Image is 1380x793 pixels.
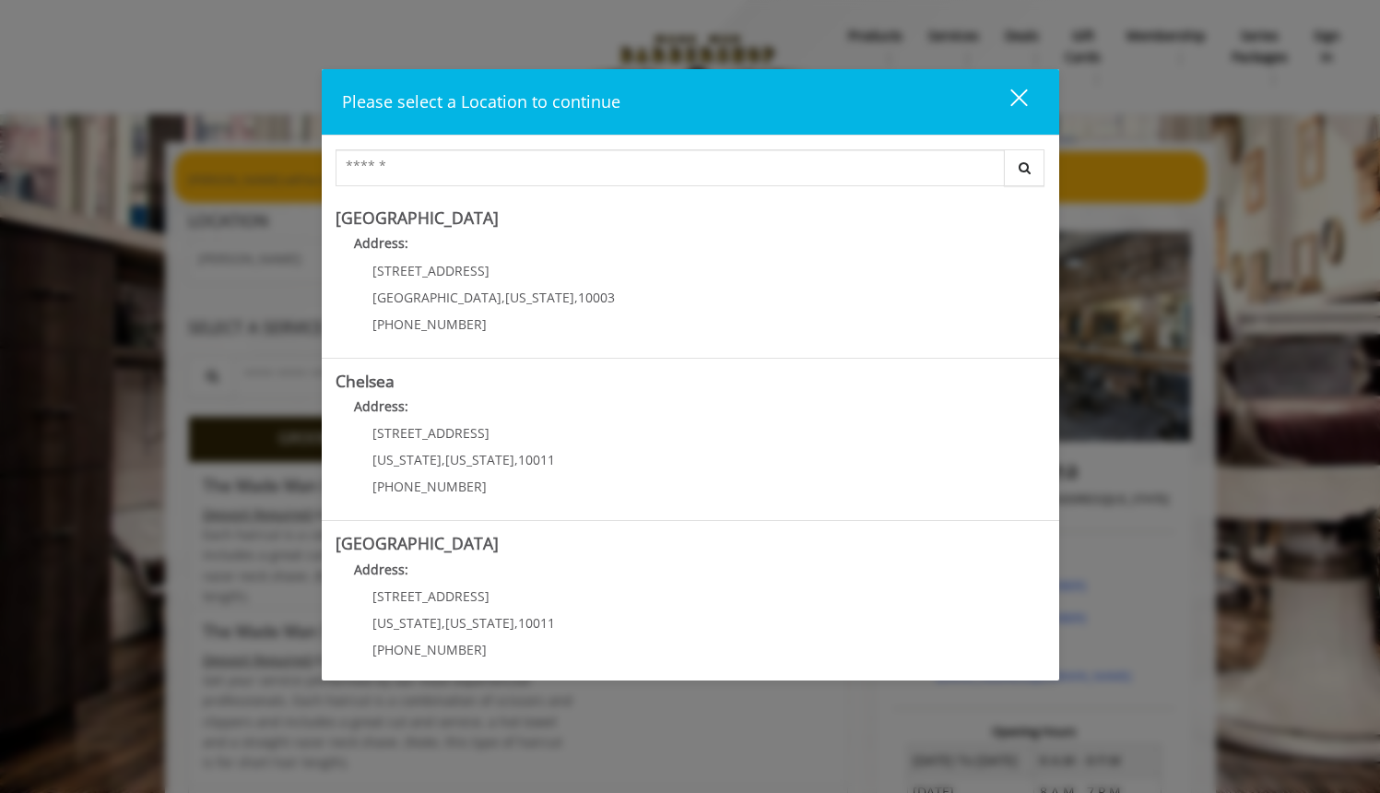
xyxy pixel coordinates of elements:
[336,149,1045,195] div: Center Select
[505,289,574,306] span: [US_STATE]
[445,614,514,632] span: [US_STATE]
[442,451,445,468] span: ,
[336,149,1005,186] input: Search Center
[578,289,615,306] span: 10003
[442,614,445,632] span: ,
[336,532,499,554] b: [GEOGRAPHIC_DATA]
[372,315,487,333] span: [PHONE_NUMBER]
[989,88,1026,115] div: close dialog
[354,234,408,252] b: Address:
[1014,161,1035,174] i: Search button
[574,289,578,306] span: ,
[336,207,499,229] b: [GEOGRAPHIC_DATA]
[372,587,489,605] span: [STREET_ADDRESS]
[518,614,555,632] span: 10011
[445,451,514,468] span: [US_STATE]
[354,561,408,578] b: Address:
[514,614,518,632] span: ,
[342,90,620,112] span: Please select a Location to continue
[372,289,501,306] span: [GEOGRAPHIC_DATA]
[518,451,555,468] span: 10011
[976,83,1039,121] button: close dialog
[372,262,489,279] span: [STREET_ADDRESS]
[372,451,442,468] span: [US_STATE]
[501,289,505,306] span: ,
[372,641,487,658] span: [PHONE_NUMBER]
[372,424,489,442] span: [STREET_ADDRESS]
[372,614,442,632] span: [US_STATE]
[354,397,408,415] b: Address:
[514,451,518,468] span: ,
[372,478,487,495] span: [PHONE_NUMBER]
[336,370,395,392] b: Chelsea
